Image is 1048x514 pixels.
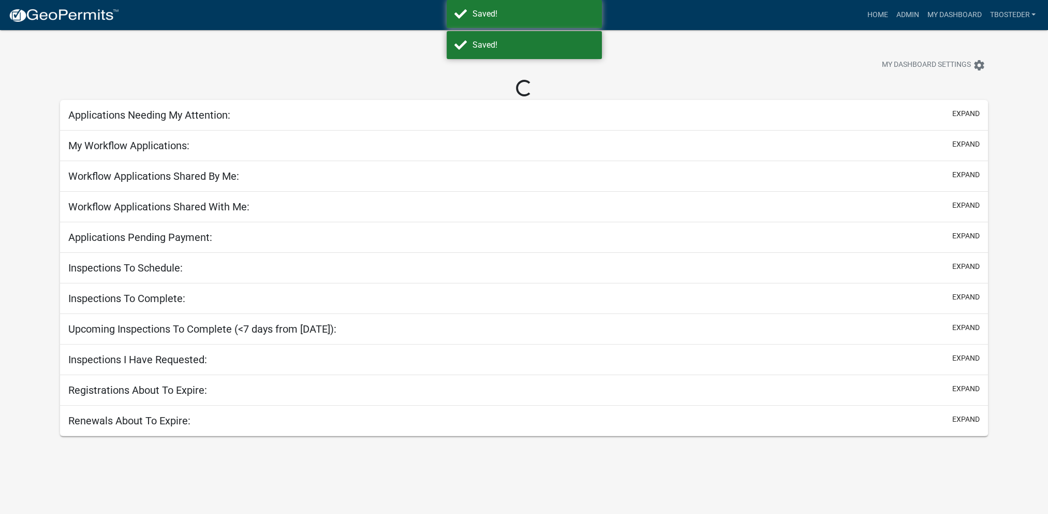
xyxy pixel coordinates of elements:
[952,200,980,211] button: expand
[68,170,239,182] h5: Workflow Applications Shared By Me:
[985,5,1040,25] a: tbosteder
[882,59,971,72] span: My Dashboard Settings
[68,139,189,152] h5: My Workflow Applications:
[952,414,980,425] button: expand
[68,323,336,335] h5: Upcoming Inspections To Complete (<7 days from [DATE]):
[952,383,980,394] button: expand
[68,262,183,274] h5: Inspections To Schedule:
[68,231,212,244] h5: Applications Pending Payment:
[473,8,594,20] div: Saved!
[952,292,980,303] button: expand
[952,108,980,119] button: expand
[952,353,980,364] button: expand
[473,39,594,51] div: Saved!
[952,231,980,241] button: expand
[952,139,980,150] button: expand
[952,322,980,333] button: expand
[68,384,207,396] h5: Registrations About To Expire:
[874,55,994,75] button: My Dashboard Settingssettings
[68,109,230,121] h5: Applications Needing My Attention:
[952,169,980,180] button: expand
[892,5,923,25] a: Admin
[923,5,985,25] a: My Dashboard
[68,415,190,427] h5: Renewals About To Expire:
[68,292,185,305] h5: Inspections To Complete:
[973,59,985,72] i: settings
[952,261,980,272] button: expand
[68,201,249,213] h5: Workflow Applications Shared With Me:
[863,5,892,25] a: Home
[68,353,207,366] h5: Inspections I Have Requested:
